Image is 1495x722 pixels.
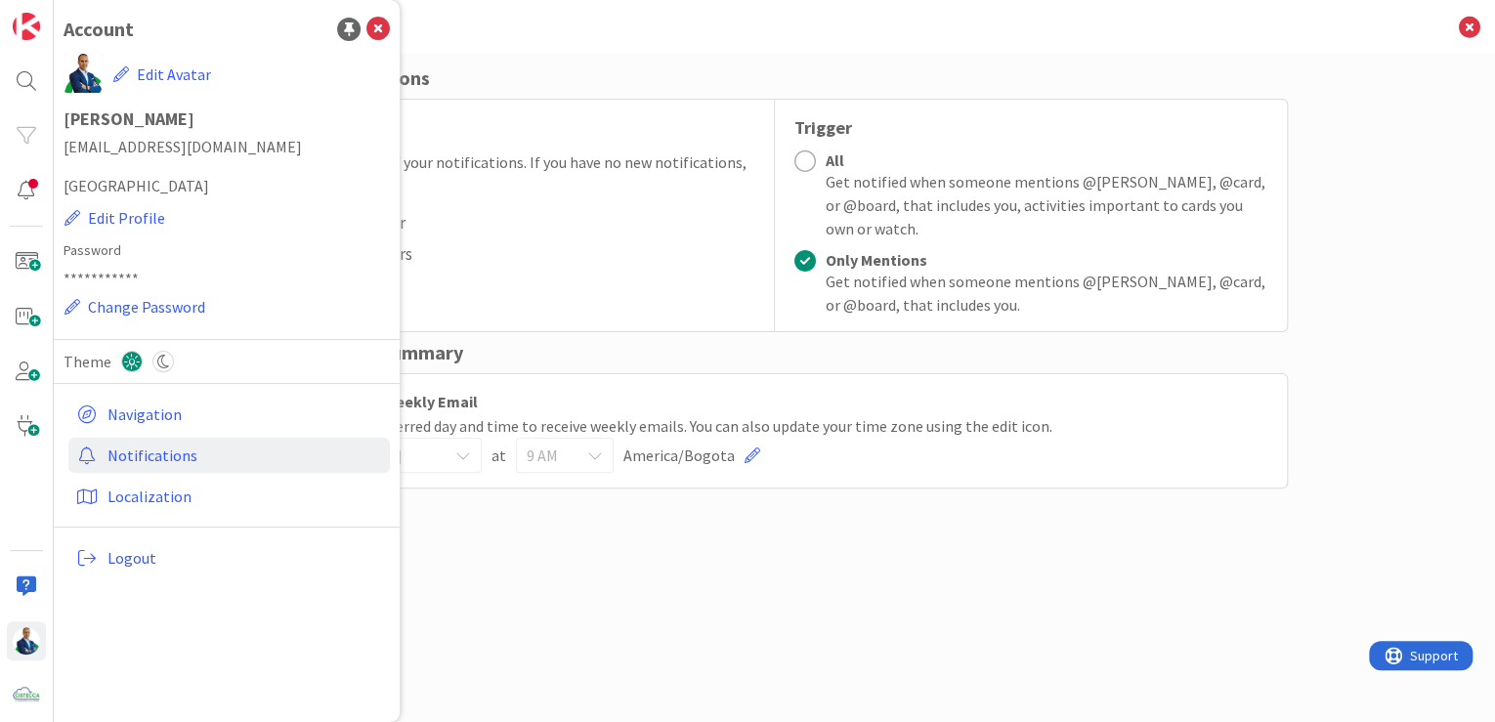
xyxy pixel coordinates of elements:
[64,15,134,44] div: Account
[112,54,212,95] button: Edit Avatar
[107,546,382,570] span: Logout
[13,682,40,709] img: avatar
[262,338,1288,367] div: Email Weekly Summary
[794,114,1267,141] div: Trigger
[64,174,390,197] span: [GEOGRAPHIC_DATA]
[64,109,390,129] h1: [PERSON_NAME]
[491,444,506,467] span: at
[826,270,1267,317] div: Get notified when someone mentions @[PERSON_NAME], @card, or @board, that includes you.
[13,627,40,655] img: GA
[64,205,166,231] button: Edit Profile
[13,13,40,40] img: Visit kanbanzone.com
[64,350,111,373] span: Theme
[826,250,1267,270] div: Only Mentions
[64,135,390,158] span: [EMAIL_ADDRESS][DOMAIN_NAME]
[320,208,406,237] span: Every 1 hour
[64,54,103,93] img: GA
[68,397,390,432] a: Navigation
[68,479,390,514] a: Localization
[527,442,570,469] span: 9 AM
[826,150,1267,170] div: All
[282,114,754,141] div: Frequency
[282,150,754,197] div: Get a summary of your notifications. If you have no new notifications, no email is sent
[282,414,1267,438] div: Choose your preferred day and time to receive weekly emails. You can also update your time zone u...
[623,444,735,467] span: America/Bogota
[826,170,1267,240] div: Get notified when someone mentions @[PERSON_NAME], @card, or @board, that includes you, activitie...
[64,294,206,319] button: Change Password
[262,64,1288,93] div: Email Notifications
[41,3,89,26] span: Support
[64,240,390,261] label: Password
[68,438,390,473] a: Notifications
